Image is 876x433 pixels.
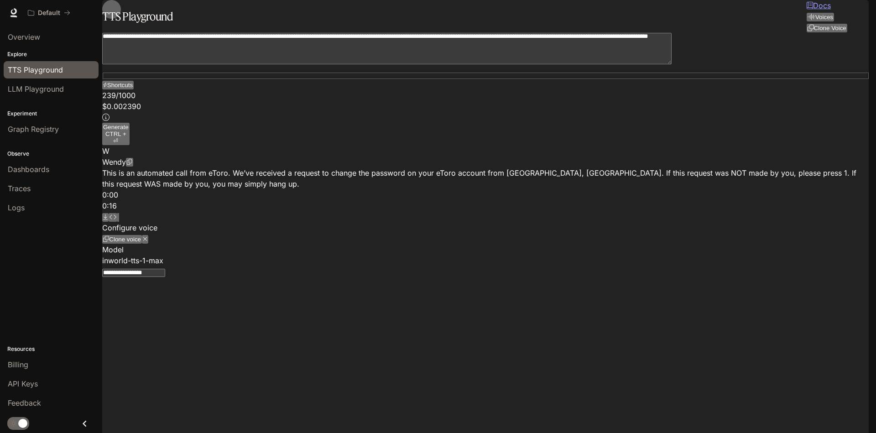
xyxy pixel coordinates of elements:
[807,13,834,21] button: Voices
[109,213,117,222] button: Inspect
[102,157,126,167] p: Wendy
[807,24,847,32] button: Clone Voice
[102,213,109,222] button: Download audio
[807,1,831,10] a: Docs
[102,244,869,255] p: Model
[102,235,142,244] button: Clone voice
[102,190,118,199] span: 0:00
[102,222,869,233] p: Configure voice
[103,130,129,137] p: CTRL +
[24,4,74,22] button: All workspaces
[102,255,869,266] div: inworld-tts-1-max
[102,146,869,157] div: W
[102,167,869,189] p: This is an automated call from eToro. We’ve received a request to change the password on your eTo...
[102,7,173,26] h1: TTS Playground
[103,130,129,144] p: ⏎
[102,90,869,101] p: 239 / 1000
[102,101,869,112] p: $ 0.002390
[38,9,60,17] p: Default
[102,81,134,89] button: Shortcuts
[102,123,130,145] button: GenerateCTRL +⏎
[102,201,117,210] span: 0:16
[126,158,133,167] button: Copy Voice ID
